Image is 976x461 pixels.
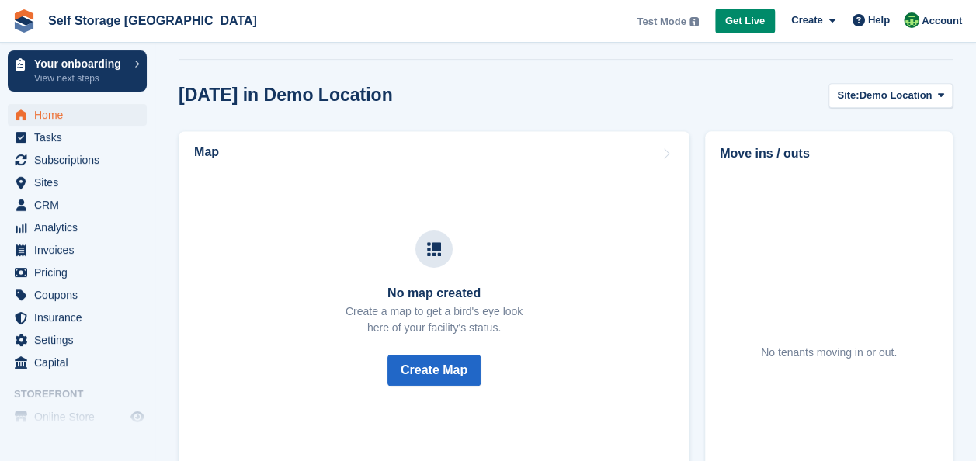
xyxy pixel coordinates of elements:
[194,145,219,159] h2: Map
[34,71,127,85] p: View next steps
[34,406,127,428] span: Online Store
[34,239,127,261] span: Invoices
[346,286,523,300] h3: No map created
[427,242,441,256] img: map-icn-33ee37083ee616e46c38cad1a60f524a97daa1e2b2c8c0bc3eb3415660979fc1.svg
[8,307,147,328] a: menu
[34,149,127,171] span: Subscriptions
[8,194,147,216] a: menu
[637,14,686,29] span: Test Mode
[34,352,127,373] span: Capital
[828,83,953,109] button: Site: Demo Location
[128,407,147,426] a: Preview store
[761,345,897,361] div: No tenants moving in or out.
[34,194,127,216] span: CRM
[8,50,147,92] a: Your onboarding View next steps
[179,85,393,106] h2: [DATE] in Demo Location
[34,217,127,238] span: Analytics
[868,12,890,28] span: Help
[12,9,36,33] img: stora-icon-8386f47178a22dfd0bd8f6a31ec36ba5ce8667c1dd55bd0f319d3a0aa187defe.svg
[715,9,775,34] a: Get Live
[8,149,147,171] a: menu
[8,239,147,261] a: menu
[42,8,263,33] a: Self Storage [GEOGRAPHIC_DATA]
[8,127,147,148] a: menu
[904,12,919,28] img: Mackenzie Wells
[34,262,127,283] span: Pricing
[346,303,523,336] p: Create a map to get a bird's eye look here of your facility's status.
[8,329,147,351] a: menu
[8,284,147,306] a: menu
[14,386,155,402] span: Storefront
[8,406,147,428] a: menu
[34,127,127,148] span: Tasks
[34,329,127,351] span: Settings
[725,13,765,29] span: Get Live
[34,284,127,306] span: Coupons
[387,355,481,386] button: Create Map
[8,352,147,373] a: menu
[837,88,859,103] span: Site:
[8,172,147,193] a: menu
[34,307,127,328] span: Insurance
[8,217,147,238] a: menu
[720,144,938,163] h2: Move ins / outs
[34,104,127,126] span: Home
[8,262,147,283] a: menu
[8,104,147,126] a: menu
[34,172,127,193] span: Sites
[689,17,699,26] img: icon-info-grey-7440780725fd019a000dd9b08b2336e03edf1995a4989e88bcd33f0948082b44.svg
[791,12,822,28] span: Create
[859,88,932,103] span: Demo Location
[34,58,127,69] p: Your onboarding
[922,13,962,29] span: Account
